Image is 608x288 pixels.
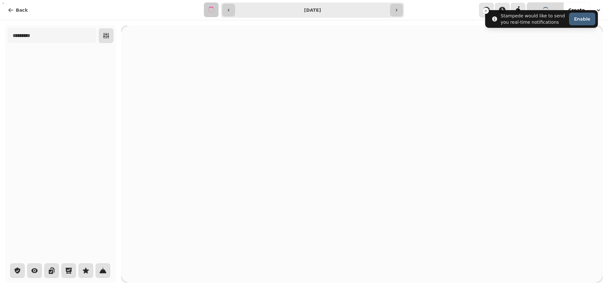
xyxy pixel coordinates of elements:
button: Enable [569,13,595,25]
button: Create [563,3,590,18]
button: Close toast [483,8,489,14]
button: Back [3,4,33,16]
div: Stampede would like to send you real-time notifications [501,13,567,25]
span: Back [16,8,28,12]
